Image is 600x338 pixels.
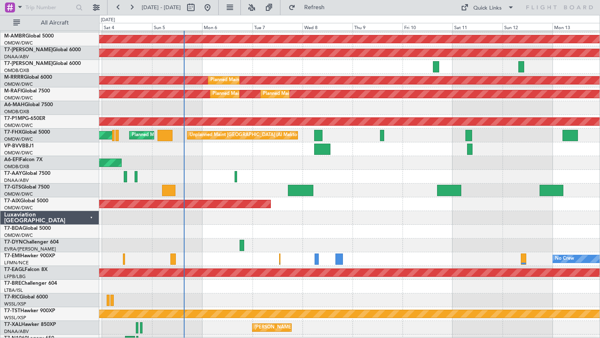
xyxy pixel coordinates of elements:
div: [PERSON_NAME] ([PERSON_NAME] Intl) [255,321,342,334]
span: T7-BDA [4,226,22,231]
a: A6-EFIFalcon 7X [4,157,42,162]
span: T7-XAL [4,322,21,327]
button: Refresh [285,1,335,14]
span: T7-FHX [4,130,22,135]
div: No Crew [555,253,574,265]
div: Planned Maint Dubai (Al Maktoum Intl) [210,74,292,87]
a: T7-TSTHawker 900XP [4,308,55,313]
a: T7-AAYGlobal 7500 [4,171,50,176]
a: T7-BDAGlobal 5000 [4,226,51,231]
span: T7-DYN [4,240,23,245]
a: M-AMBRGlobal 5000 [4,34,54,39]
a: OMDW/DWC [4,191,33,197]
a: T7-EAGLFalcon 8X [4,267,47,272]
span: T7-EAGL [4,267,25,272]
div: Wed 8 [302,23,352,30]
a: OMDB/DXB [4,164,29,170]
div: Tue 7 [252,23,302,30]
a: T7-[PERSON_NAME]Global 6000 [4,47,81,52]
div: Unplanned Maint [GEOGRAPHIC_DATA] (Al Maktoum Intl) [190,129,313,142]
div: Sat 4 [102,23,152,30]
span: A6-EFI [4,157,20,162]
div: Fri 10 [402,23,452,30]
a: OMDW/DWC [4,205,33,211]
a: M-RRRRGlobal 6000 [4,75,52,80]
div: Planned Maint Dubai (Al Maktoum Intl) [212,88,295,100]
div: Sat 11 [452,23,502,30]
a: DNAA/ABV [4,177,29,184]
span: M-RAFI [4,89,22,94]
a: WSSL/XSP [4,301,26,307]
div: [DATE] [101,17,115,24]
span: Refresh [297,5,332,10]
a: OMDW/DWC [4,40,33,46]
button: All Aircraft [9,16,90,30]
div: Thu 9 [352,23,402,30]
span: T7-RIC [4,295,20,300]
div: Mon 6 [202,23,252,30]
a: OMDW/DWC [4,95,33,101]
span: All Aircraft [22,20,88,26]
span: T7-AAY [4,171,22,176]
div: Planned Maint Dubai (Al Maktoum Intl) [263,88,345,100]
div: Sun 5 [152,23,202,30]
div: Planned Maint [GEOGRAPHIC_DATA] (Seletar) [132,129,230,142]
a: OMDB/DXB [4,109,29,115]
input: Trip Number [25,1,73,14]
a: M-RAFIGlobal 7500 [4,89,50,94]
a: LFMN/NCE [4,260,29,266]
a: WSSL/XSP [4,315,26,321]
a: EVRA/[PERSON_NAME] [4,246,56,252]
a: A6-MAHGlobal 7500 [4,102,53,107]
a: T7-DYNChallenger 604 [4,240,59,245]
span: A6-MAH [4,102,25,107]
a: OMDW/DWC [4,81,33,87]
a: LFPB/LBG [4,273,26,280]
a: T7-P1MPG-650ER [4,116,45,121]
a: OMDW/DWC [4,232,33,239]
a: OMDW/DWC [4,136,33,142]
a: T7-RICGlobal 6000 [4,295,48,300]
span: T7-[PERSON_NAME] [4,61,52,66]
a: DNAA/ABV [4,54,29,60]
span: T7-[PERSON_NAME] [4,47,52,52]
span: VP-BVV [4,144,22,149]
a: T7-AIXGlobal 5000 [4,199,48,204]
button: Quick Links [457,1,518,14]
span: [DATE] - [DATE] [142,4,181,11]
a: T7-BREChallenger 604 [4,281,57,286]
a: T7-EMIHawker 900XP [4,253,55,258]
a: OMDB/DXB [4,67,29,74]
span: T7-GTS [4,185,21,190]
a: VP-BVVBBJ1 [4,144,34,149]
a: OMDW/DWC [4,150,33,156]
span: M-AMBR [4,34,25,39]
span: T7-TST [4,308,20,313]
div: Sun 12 [502,23,552,30]
div: Quick Links [473,4,502,12]
a: T7-XALHawker 850XP [4,322,56,327]
a: T7-GTSGlobal 7500 [4,185,50,190]
a: DNAA/ABV [4,328,29,335]
span: T7-AIX [4,199,20,204]
span: T7-BRE [4,281,21,286]
a: T7-FHXGlobal 5000 [4,130,50,135]
a: LTBA/ISL [4,287,23,293]
span: T7-EMI [4,253,20,258]
span: M-RRRR [4,75,24,80]
a: T7-[PERSON_NAME]Global 6000 [4,61,81,66]
span: T7-P1MP [4,116,25,121]
a: OMDW/DWC [4,122,33,129]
